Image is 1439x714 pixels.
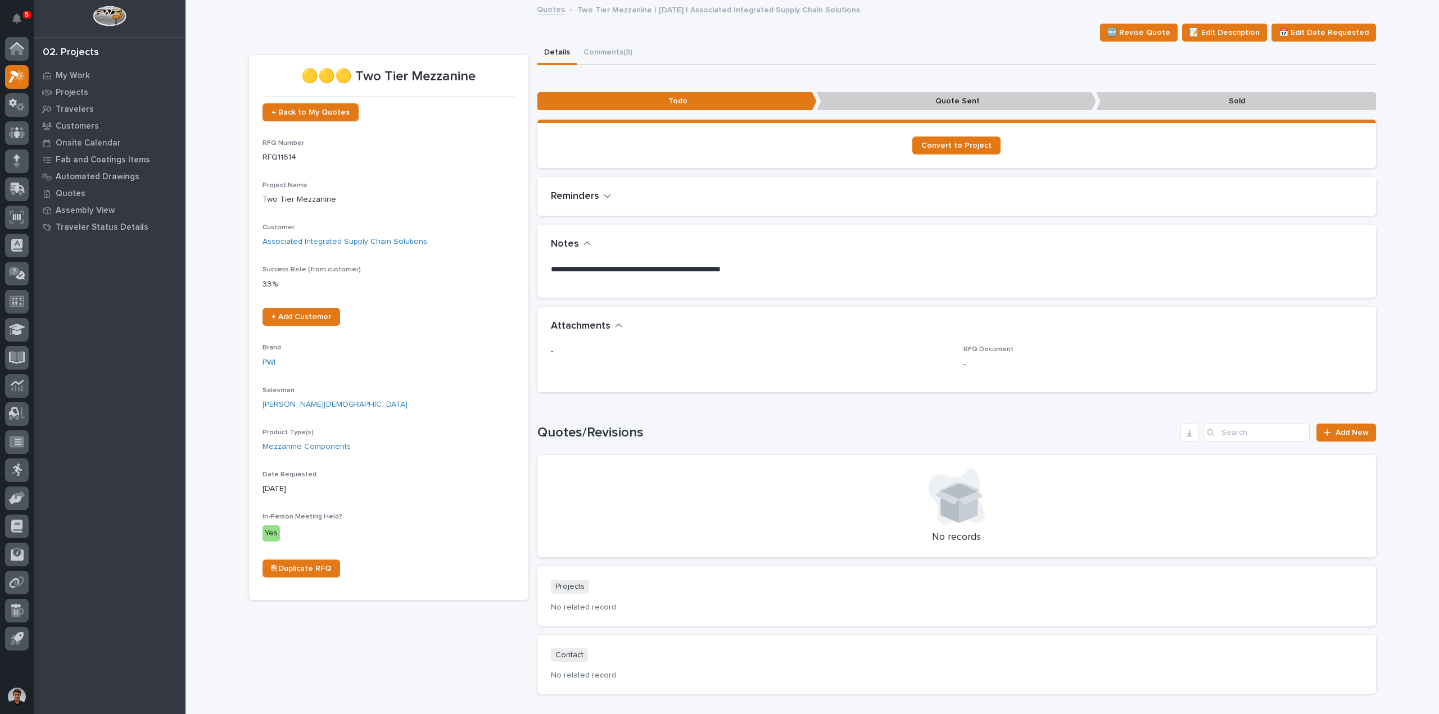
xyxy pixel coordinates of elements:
[34,101,185,117] a: Travelers
[263,224,295,231] span: Customer
[963,346,1013,353] span: RFQ Document
[577,42,639,65] button: Comments (3)
[551,238,579,251] h2: Notes
[263,279,515,290] p: 33 %
[1336,429,1369,436] span: Add New
[537,92,817,111] p: Todo
[56,104,94,115] p: Travelers
[56,138,121,148] p: Onsite Calendar
[271,313,331,321] span: + Add Customer
[34,134,185,151] a: Onsite Calendar
[263,182,307,189] span: Project Name
[34,185,185,202] a: Quotes
[263,483,515,495] p: [DATE]
[551,648,588,662] p: Contact
[34,219,185,235] a: Traveler Status Details
[551,238,591,251] button: Notes
[537,42,577,65] button: Details
[263,357,275,369] a: PWI
[817,92,1096,111] p: Quote Sent
[263,513,342,520] span: In-Person Meeting Held?
[263,69,515,85] p: 🟡🟡🟡 Two Tier Mezzanine
[5,685,29,708] button: users-avatar
[1096,92,1375,111] p: Sold
[1203,424,1310,442] input: Search
[263,236,427,248] a: Associated Integrated Supply Chain Solutions
[551,190,599,203] h2: Reminders
[263,103,359,121] a: ← Back to My Quotes
[56,206,115,216] p: Assembly View
[963,358,1363,370] p: -
[34,84,185,101] a: Projects
[56,88,88,98] p: Projects
[551,320,610,333] h2: Attachments
[551,671,1363,680] p: No related record
[271,565,331,572] span: ⎘ Duplicate RFQ
[14,13,29,31] div: Notifications5
[263,429,314,436] span: Product Type(s)
[56,155,150,165] p: Fab and Coatings Items
[263,194,515,206] p: Two Tier Mezzanine
[1107,26,1170,39] span: 🆕 Revise Quote
[25,11,29,19] p: 5
[263,471,316,478] span: Date Requested
[1100,24,1178,42] button: 🆕 Revise Quote
[551,580,589,594] p: Projects
[263,266,361,273] span: Success Rate (from customer)
[5,7,29,30] button: Notifications
[93,6,126,26] img: Workspace Logo
[1271,24,1376,42] button: 📅 Edit Date Requested
[263,140,304,147] span: RFQ Number
[263,441,351,453] a: Mezzanine Components
[56,71,90,81] p: My Work
[263,525,280,542] div: Yes
[263,387,295,394] span: Salesman
[56,222,148,233] p: Traveler Status Details
[271,108,350,116] span: ← Back to My Quotes
[551,345,950,357] p: -
[263,560,340,577] a: ⎘ Duplicate RFQ
[551,320,623,333] button: Attachments
[263,399,408,411] a: [PERSON_NAME][DEMOGRAPHIC_DATA]
[34,151,185,168] a: Fab and Coatings Items
[1182,24,1267,42] button: 📝 Edit Description
[56,121,99,131] p: Customers
[551,603,1363,612] p: No related record
[577,3,860,15] p: Two Tier Mezzanine | [DATE] | Associated Integrated Supply Chain Solutions
[921,142,992,149] span: Convert to Project
[34,117,185,134] a: Customers
[537,425,1176,441] h1: Quotes/Revisions
[263,344,281,351] span: Brand
[912,137,1001,154] a: Convert to Project
[34,202,185,219] a: Assembly View
[551,190,612,203] button: Reminders
[56,172,139,182] p: Automated Drawings
[263,308,340,326] a: + Add Customer
[537,2,565,15] a: Quotes
[263,152,515,163] p: RFQ11614
[551,531,1363,544] p: No records
[56,189,85,199] p: Quotes
[43,47,99,59] div: 02. Projects
[34,168,185,185] a: Automated Drawings
[1316,424,1375,442] a: Add New
[1189,26,1260,39] span: 📝 Edit Description
[1279,26,1369,39] span: 📅 Edit Date Requested
[34,67,185,84] a: My Work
